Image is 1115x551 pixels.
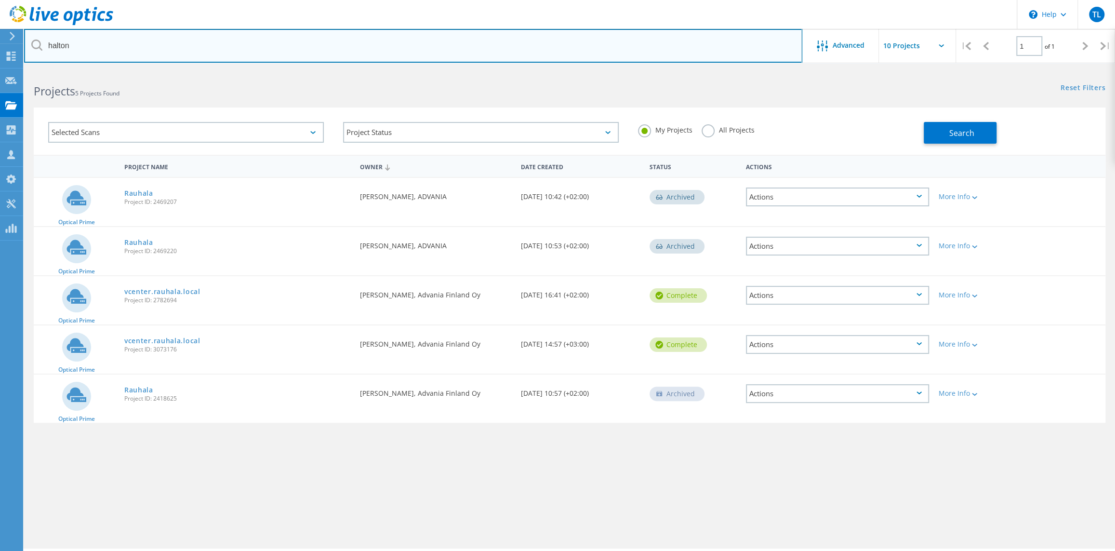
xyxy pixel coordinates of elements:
[124,190,153,197] a: Rauhala
[1029,10,1037,19] svg: \n
[124,347,350,352] span: Project ID: 3073176
[124,288,200,295] a: vcenter.rauhala.local
[924,122,996,144] button: Search
[124,199,350,205] span: Project ID: 2469207
[58,219,95,225] span: Optical Prime
[1095,29,1115,63] div: |
[343,122,619,143] div: Project Status
[516,178,645,210] div: [DATE] 10:42 (+02:00)
[746,335,929,354] div: Actions
[650,387,704,401] div: Archived
[355,375,516,406] div: [PERSON_NAME], Advania Finland Oy
[355,157,516,175] div: Owner
[939,242,1015,249] div: More Info
[638,124,692,134] label: My Projects
[48,122,324,143] div: Selected Scans
[650,190,704,204] div: Archived
[355,276,516,308] div: [PERSON_NAME], Advania Finland Oy
[355,227,516,259] div: [PERSON_NAME], ADVANIA
[24,29,802,63] input: Search projects by name, owner, ID, company, etc
[34,83,75,99] b: Projects
[650,239,704,254] div: Archived
[645,157,741,175] div: Status
[124,248,350,254] span: Project ID: 2469220
[746,237,929,255] div: Actions
[124,396,350,402] span: Project ID: 2418625
[124,387,153,393] a: Rauhala
[516,157,645,175] div: Date Created
[10,20,113,27] a: Live Optics Dashboard
[746,286,929,305] div: Actions
[949,128,974,138] span: Search
[516,325,645,357] div: [DATE] 14:57 (+03:00)
[650,288,707,303] div: Complete
[939,390,1015,397] div: More Info
[1061,84,1105,93] a: Reset Filters
[939,341,1015,348] div: More Info
[355,178,516,210] div: [PERSON_NAME], ADVANIA
[939,292,1015,298] div: More Info
[58,367,95,373] span: Optical Prime
[956,29,976,63] div: |
[75,89,119,97] span: 5 Projects Found
[833,42,864,49] span: Advanced
[124,297,350,303] span: Project ID: 2782694
[58,318,95,323] span: Optical Prime
[702,124,754,134] label: All Projects
[516,375,645,406] div: [DATE] 10:57 (+02:00)
[124,337,200,344] a: vcenter.rauhala.local
[58,416,95,422] span: Optical Prime
[124,239,153,246] a: Rauhala
[58,269,95,274] span: Optical Prime
[746,188,929,206] div: Actions
[516,276,645,308] div: [DATE] 16:41 (+02:00)
[1045,42,1055,51] span: of 1
[741,157,934,175] div: Actions
[516,227,645,259] div: [DATE] 10:53 (+02:00)
[650,337,707,352] div: Complete
[119,157,355,175] div: Project Name
[746,384,929,403] div: Actions
[355,325,516,357] div: [PERSON_NAME], Advania Finland Oy
[939,193,1015,200] div: More Info
[1092,11,1101,18] span: TL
